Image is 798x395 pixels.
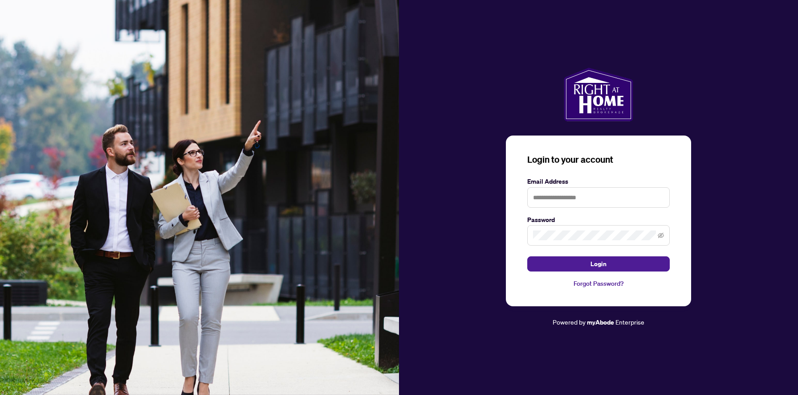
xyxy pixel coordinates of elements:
button: Login [527,256,670,272]
h3: Login to your account [527,153,670,166]
a: myAbode [587,317,614,327]
a: Forgot Password? [527,279,670,288]
span: Login [590,257,607,271]
span: Powered by [553,318,586,326]
label: Password [527,215,670,225]
img: ma-logo [564,68,633,121]
label: Email Address [527,177,670,186]
span: eye-invisible [658,232,664,239]
span: Enterprise [615,318,644,326]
